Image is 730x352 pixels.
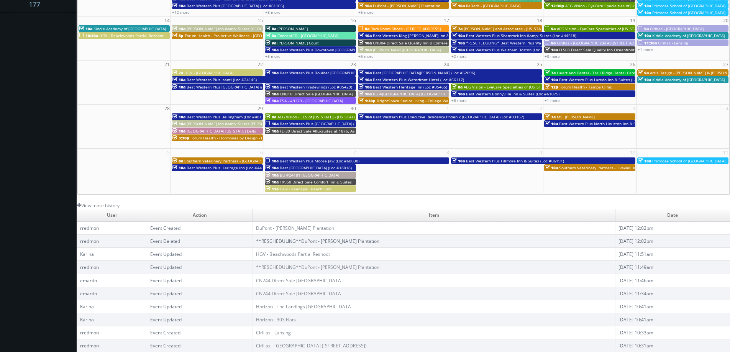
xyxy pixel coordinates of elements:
[443,61,450,69] span: 24
[187,3,284,8] span: Best Western Plus [GEOGRAPHIC_DATA] (Loc #61105)
[77,261,147,274] td: rredmon
[280,91,399,97] span: CNB10 Direct Sale [GEOGRAPHIC_DATA], Ascend Hotel Collection
[256,342,367,349] a: Cirillas - [GEOGRAPHIC_DATA] ([STREET_ADDRESS])
[280,172,339,178] span: BU #24181 [GEOGRAPHIC_DATA]
[451,54,467,59] a: +2 more
[77,300,147,313] td: Karina
[77,209,147,222] td: User
[280,98,343,103] span: ESA - #9379 - [GEOGRAPHIC_DATA]
[172,84,185,90] span: 10a
[443,16,450,25] span: 17
[464,26,584,31] span: [PERSON_NAME] and Associates - [US_STATE][GEOGRAPHIC_DATA]
[172,70,183,75] span: 7a
[359,114,372,120] span: 10a
[353,149,357,157] span: 7
[164,61,171,69] span: 21
[545,114,556,120] span: 7a
[373,77,464,82] span: Best Western Plus Waterfront Hotel (Loc #66117)
[257,16,264,25] span: 15
[545,98,560,103] a: +1 more
[359,98,376,103] span: 1:30p
[466,33,576,38] span: Best Western Plus Shamrock Inn &amp; Suites (Loc #44518)
[172,165,185,170] span: 10a
[265,54,281,59] a: +5 more
[257,61,264,69] span: 22
[147,326,253,339] td: Event Created
[77,313,147,326] td: Karina
[253,209,615,222] td: Item
[629,61,636,69] span: 26
[266,70,279,75] span: 10a
[545,26,556,31] span: 9a
[451,98,467,103] a: +6 more
[256,290,343,297] a: CN244 Direct Sale [GEOGRAPHIC_DATA]
[187,114,267,120] span: Best Western Plus Bellingham (Loc #48188)
[277,26,308,31] span: [PERSON_NAME]
[77,202,120,209] a: View more history
[256,277,343,284] a: CN244 Direct Sale [GEOGRAPHIC_DATA]
[277,33,338,38] span: Concept3D - [GEOGRAPHIC_DATA]
[452,3,465,8] span: 10a
[147,235,253,248] td: Event Deleted
[277,40,319,46] span: [PERSON_NAME] Court
[256,264,379,270] a: **RESCHEDULING**DuPont - [PERSON_NAME] Plantation
[172,33,184,38] span: 5p
[638,40,657,46] span: 11:30a
[253,235,615,248] td: **RESCHEDULING**DuPont - [PERSON_NAME] Plantation
[187,128,256,134] span: [GEOGRAPHIC_DATA] [US_STATE] Dells
[652,77,725,82] span: Kiddie Academy of [GEOGRAPHIC_DATA]
[722,61,729,69] span: 27
[172,3,185,8] span: 10a
[446,149,450,157] span: 8
[652,158,725,164] span: Primrose School of [GEOGRAPHIC_DATA]
[359,33,372,38] span: 10a
[266,91,279,97] span: 10a
[371,26,441,31] span: Rack Room Shoes - [STREET_ADDRESS]
[266,33,276,38] span: 9a
[536,16,543,25] span: 18
[266,158,279,164] span: 10a
[452,84,463,90] span: 8a
[545,84,558,90] span: 12p
[452,40,465,46] span: 10a
[545,47,558,52] span: 10a
[350,61,357,69] span: 23
[172,135,189,141] span: 3:30p
[545,54,560,59] a: +3 more
[187,165,270,170] span: Best Western Plus Heritage Inn (Loc #44463)
[359,70,372,75] span: 10a
[545,165,558,170] span: 10a
[373,114,524,120] span: Best Western Plus Executive Residency Phoenix [GEOGRAPHIC_DATA] (Loc #03167)
[536,61,543,69] span: 25
[359,77,372,82] span: 10a
[280,186,331,192] span: HGV - Kaanapali Beach Club
[280,128,394,134] span: FLF39 Direct Sale Alluxsuites at 1876, Ascend Hotel Collection
[466,91,559,97] span: Best Western Bonnyville Inn & Suites (Loc #61075)
[629,16,636,25] span: 19
[172,114,185,120] span: 10a
[280,158,359,164] span: Best Western Plus Moose Jaw (Loc #68030)
[615,313,730,326] td: [DATE] 10:41am
[266,47,279,52] span: 10a
[172,77,185,82] span: 10a
[545,70,556,75] span: 7a
[652,3,725,8] span: Primrose School of [GEOGRAPHIC_DATA]
[257,105,264,113] span: 29
[638,47,653,52] a: +1 more
[638,70,649,75] span: 9a
[615,287,730,300] td: [DATE] 11:34am
[373,84,447,90] span: Best Western Heritage Inn (Loc #05465)
[559,77,655,82] span: Best Western Plus Laredo Inn & Suites (Loc #44702)
[373,3,440,8] span: DuPont - [PERSON_NAME] Plantation
[359,3,372,8] span: 10a
[615,235,730,248] td: [DATE] 12:02pm
[359,84,372,90] span: 10a
[280,165,352,170] span: Best [GEOGRAPHIC_DATA] (Loc #18018)
[615,274,730,287] td: [DATE] 11:46am
[615,221,730,234] td: [DATE] 12:02pm
[545,77,558,82] span: 10a
[184,70,233,75] span: HGV - [GEOGRAPHIC_DATA]
[638,158,651,164] span: 10a
[638,33,651,38] span: 10a
[658,40,688,46] span: Cirillas - Lansing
